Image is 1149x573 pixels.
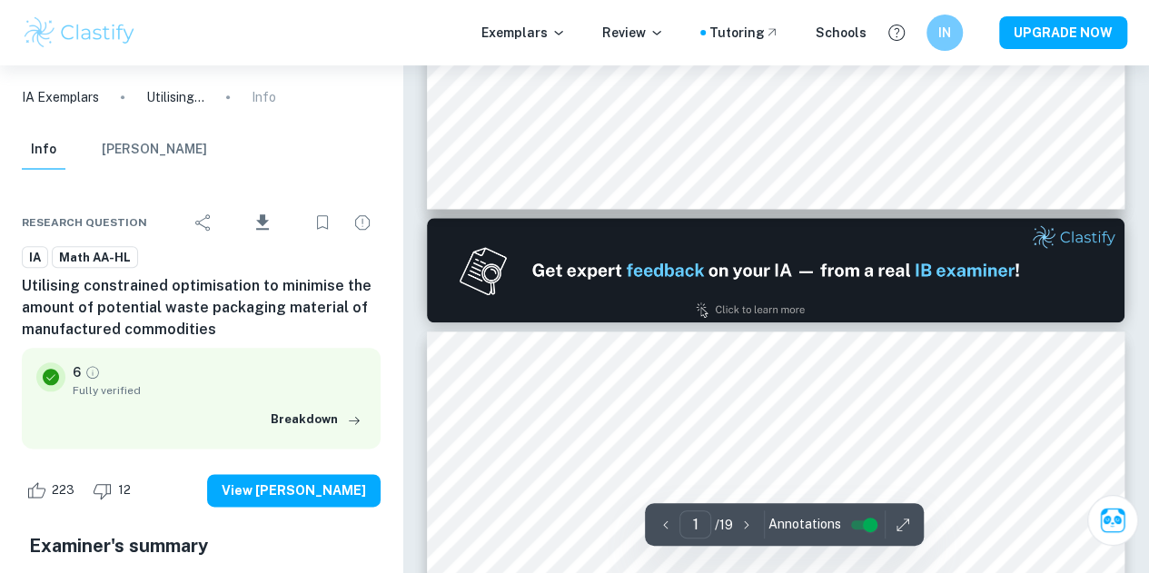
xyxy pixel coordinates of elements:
[22,246,48,269] a: IA
[22,214,147,231] span: Research question
[146,87,204,107] p: Utilising constrained optimisation to minimise the amount of potential waste packaging material o...
[23,249,47,267] span: IA
[29,532,373,559] h5: Examiner's summary
[881,17,912,48] button: Help and Feedback
[999,16,1127,49] button: UPGRADE NOW
[22,476,84,505] div: Like
[935,23,956,43] h6: IN
[22,15,137,51] img: Clastify logo
[768,515,841,534] span: Annotations
[108,481,141,499] span: 12
[53,249,137,267] span: Math AA-HL
[252,87,276,107] p: Info
[22,87,99,107] a: IA Exemplars
[266,406,366,433] button: Breakdown
[1087,495,1138,546] button: Ask Clai
[42,481,84,499] span: 223
[602,23,664,43] p: Review
[73,382,366,399] span: Fully verified
[427,218,1124,322] img: Ad
[344,204,381,241] div: Report issue
[816,23,867,43] a: Schools
[185,204,222,241] div: Share
[22,130,65,170] button: Info
[88,476,141,505] div: Dislike
[52,246,138,269] a: Math AA-HL
[102,130,207,170] button: [PERSON_NAME]
[84,364,101,380] a: Grade fully verified
[715,515,733,535] p: / 19
[481,23,566,43] p: Exemplars
[73,362,81,382] p: 6
[225,199,301,246] div: Download
[304,204,341,241] div: Bookmark
[709,23,779,43] a: Tutoring
[207,474,381,507] button: View [PERSON_NAME]
[22,275,381,341] h6: Utilising constrained optimisation to minimise the amount of potential waste packaging material o...
[926,15,963,51] button: IN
